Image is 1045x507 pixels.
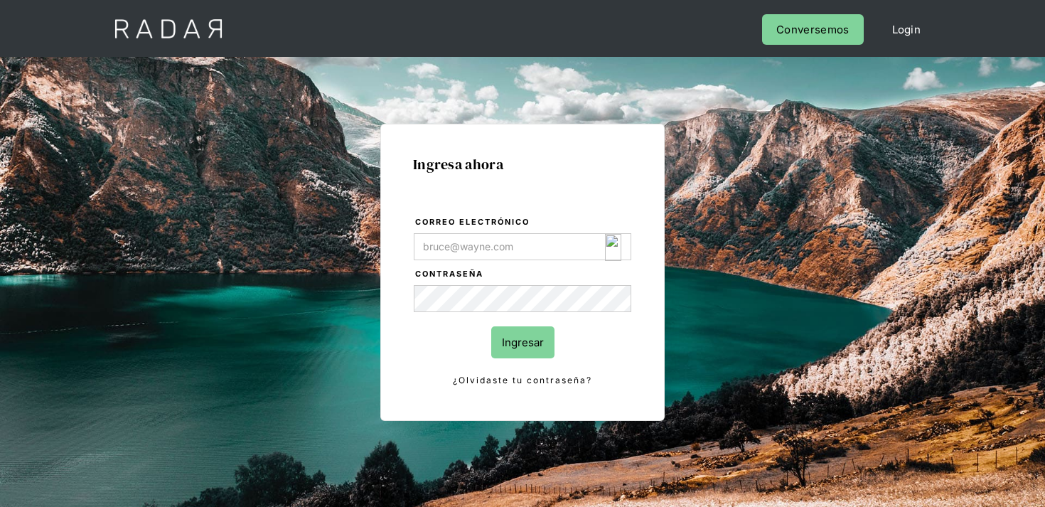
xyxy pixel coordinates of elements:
[762,14,863,45] a: Conversemos
[491,326,554,358] input: Ingresar
[415,215,631,230] label: Correo electrónico
[415,267,631,282] label: Contraseña
[605,234,621,261] img: icon_180.svg
[414,373,631,388] a: ¿Olvidaste tu contraseña?
[413,215,632,388] form: Login Form
[414,233,631,260] input: bruce@wayne.com
[413,156,632,172] h1: Ingresa ahora
[878,14,936,45] a: Login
